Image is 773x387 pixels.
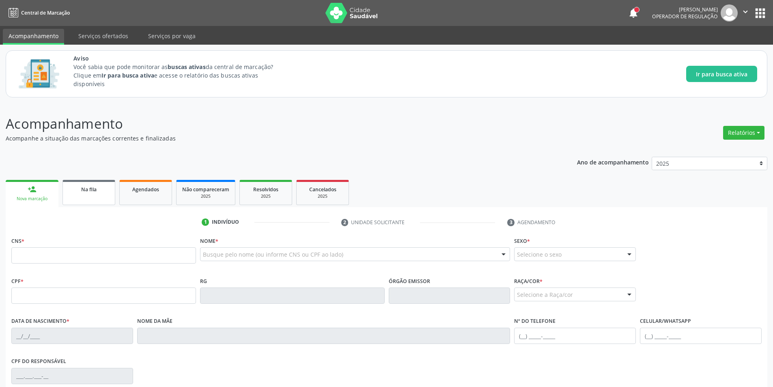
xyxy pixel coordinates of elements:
[200,275,207,288] label: RG
[11,368,133,384] input: ___.___.___-__
[200,235,218,247] label: Nome
[203,250,343,259] span: Busque pelo nome (ou informe CNS ou CPF ao lado)
[168,63,205,71] strong: buscas ativas
[514,275,543,288] label: Raça/cor
[142,29,201,43] a: Serviços por vaga
[738,4,753,22] button: 
[73,54,288,63] span: Aviso
[73,63,288,88] p: Você sabia que pode monitorar as da central de marcação? Clique em e acesse o relatório das busca...
[11,328,133,344] input: __/__/____
[253,186,278,193] span: Resolvidos
[652,13,718,20] span: Operador de regulação
[514,235,530,247] label: Sexo
[723,126,764,140] button: Relatórios
[11,235,24,247] label: CNS
[11,196,53,202] div: Nova marcação
[6,134,539,143] p: Acompanhe a situação das marcações correntes e finalizadas
[21,9,70,16] span: Central de Marcação
[137,315,172,328] label: Nome da mãe
[721,4,738,22] img: img
[182,186,229,193] span: Não compareceram
[640,328,762,344] input: (__) _____-_____
[16,56,62,92] img: Imagem de CalloutCard
[514,328,636,344] input: (__) _____-_____
[517,290,573,299] span: Selecione a Raça/cor
[3,29,64,45] a: Acompanhamento
[741,7,750,16] i: 
[686,66,757,82] button: Ir para busca ativa
[81,186,97,193] span: Na fila
[302,193,343,199] div: 2025
[389,275,430,288] label: Órgão emissor
[628,7,639,19] button: notifications
[212,218,239,226] div: Indivíduo
[132,186,159,193] span: Agendados
[514,315,556,328] label: Nº do Telefone
[6,114,539,134] p: Acompanhamento
[652,6,718,13] div: [PERSON_NAME]
[28,185,37,194] div: person_add
[245,193,286,199] div: 2025
[753,6,767,20] button: apps
[577,157,649,167] p: Ano de acompanhamento
[11,315,69,328] label: Data de nascimento
[517,250,562,259] span: Selecione o sexo
[202,218,209,226] div: 1
[101,71,154,79] strong: Ir para busca ativa
[73,29,134,43] a: Serviços ofertados
[696,70,747,78] span: Ir para busca ativa
[11,275,24,288] label: CPF
[182,193,229,199] div: 2025
[309,186,336,193] span: Cancelados
[640,315,691,328] label: Celular/WhatsApp
[11,355,66,368] label: CPF do responsável
[6,6,70,19] a: Central de Marcação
